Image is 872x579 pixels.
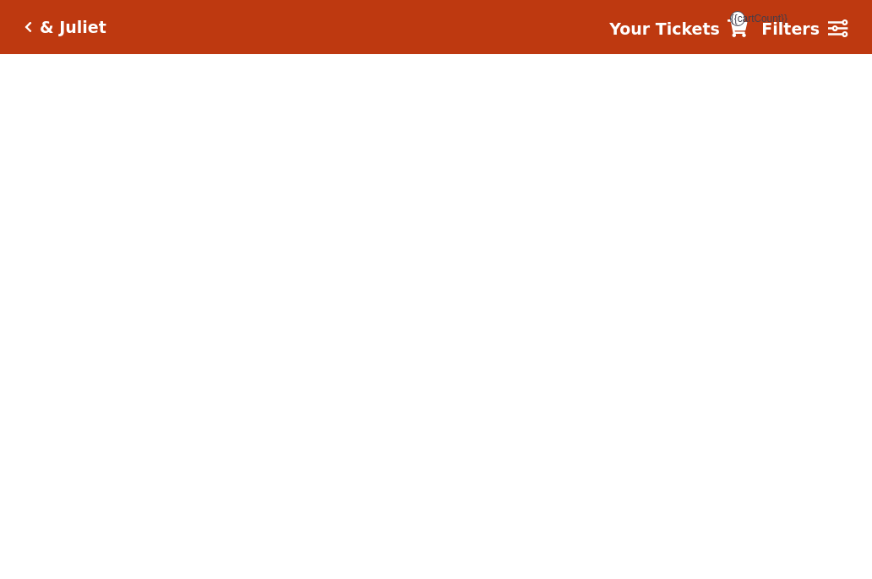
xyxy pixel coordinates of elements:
[25,21,32,33] a: Click here to go back to filters
[761,19,820,38] strong: Filters
[609,17,748,41] a: Your Tickets {{cartCount}}
[40,18,106,37] h5: & Juliet
[761,17,847,41] a: Filters
[609,19,720,38] strong: Your Tickets
[730,11,745,26] span: {{cartCount}}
